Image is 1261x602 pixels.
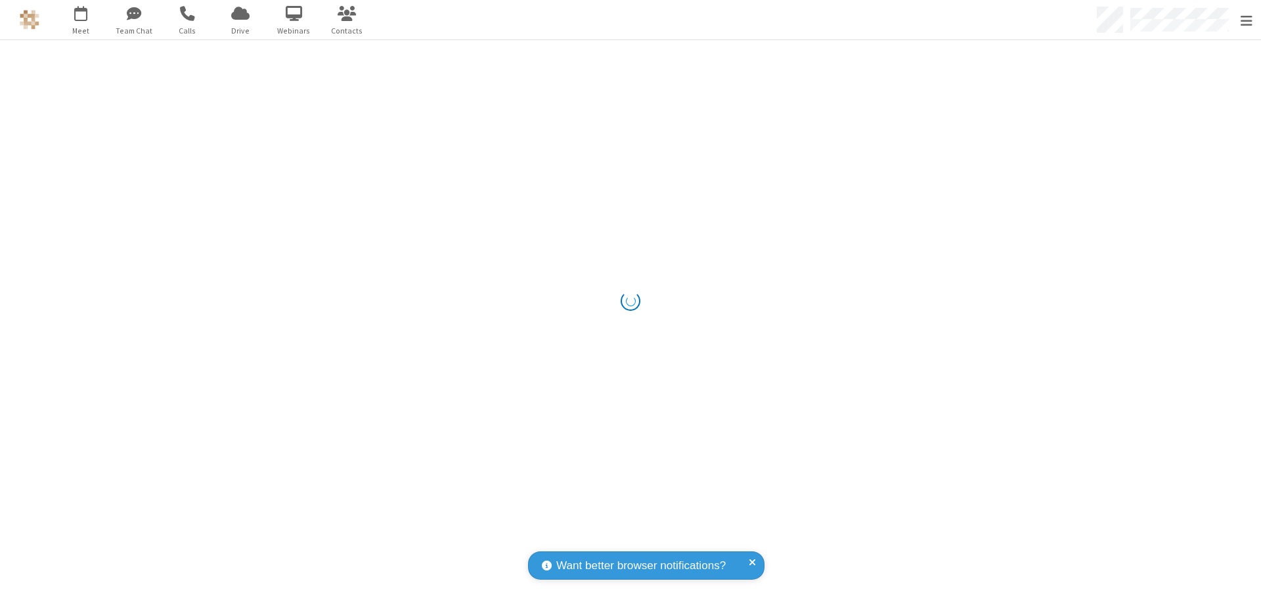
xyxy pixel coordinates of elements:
span: Meet [56,25,106,37]
span: Drive [216,25,265,37]
span: Want better browser notifications? [556,557,726,574]
img: QA Selenium DO NOT DELETE OR CHANGE [20,10,39,30]
span: Calls [163,25,212,37]
span: Team Chat [110,25,159,37]
span: Webinars [269,25,319,37]
span: Contacts [322,25,372,37]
